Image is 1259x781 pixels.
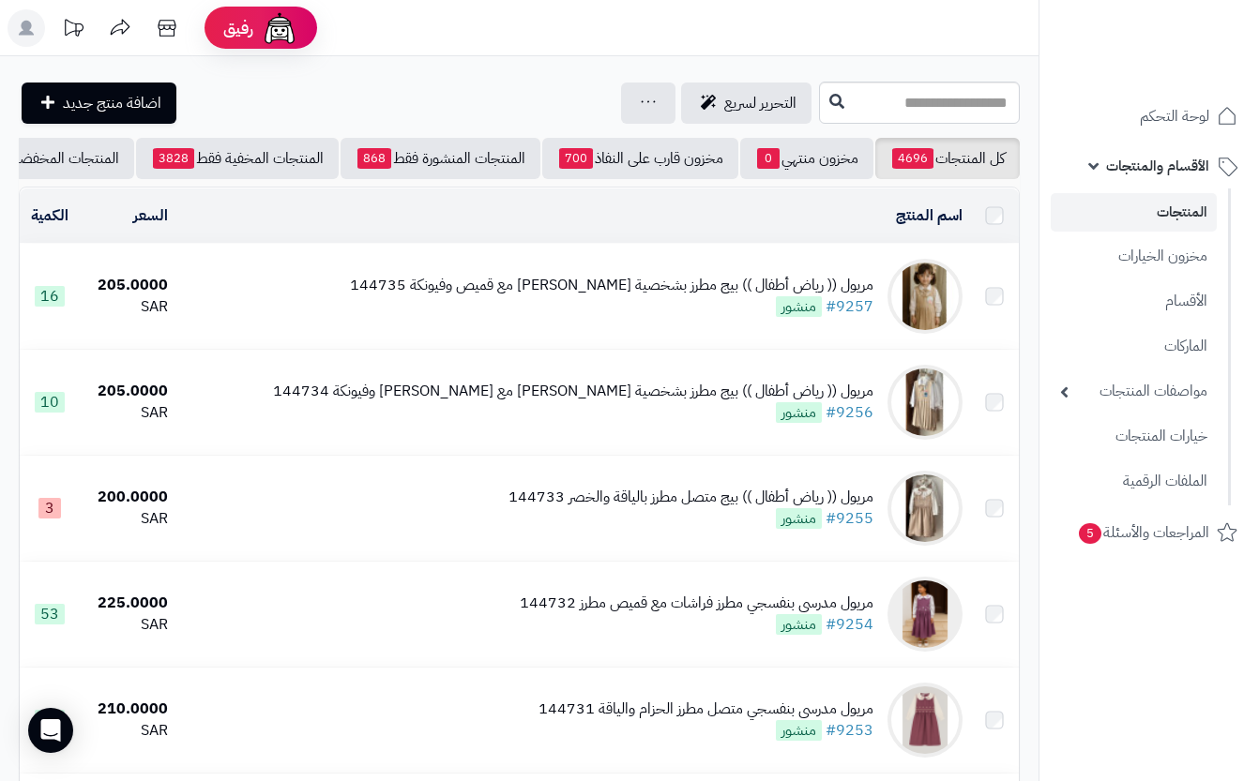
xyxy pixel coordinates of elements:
a: اسم المنتج [896,204,963,227]
a: السعر [133,204,168,227]
span: اضافة منتج جديد [63,92,161,114]
span: الأقسام والمنتجات [1106,153,1209,179]
img: ai-face.png [261,9,298,47]
span: 16 [35,286,65,307]
img: مريول مدرسي بنفسجي متصل مطرز الحزام والياقة 144731 [887,683,963,758]
div: 210.0000 [86,698,168,720]
span: 3 [38,498,61,518]
a: المنتجات [1051,193,1217,232]
a: مخزون قارب على النفاذ700 [542,138,738,179]
div: مريول (( رياض أطفال )) بيج مطرز بشخصية [PERSON_NAME] مع [PERSON_NAME] وفيونكة 144734 [273,381,873,402]
span: 868 [357,148,391,169]
span: رفيق [223,17,253,39]
a: المراجعات والأسئلة5 [1051,510,1248,555]
a: #9257 [826,295,873,318]
span: المراجعات والأسئلة [1077,519,1209,546]
a: مخزون الخيارات [1051,236,1217,277]
div: 205.0000 [86,275,168,296]
div: SAR [86,508,168,530]
span: لوحة التحكم [1140,103,1209,129]
span: منشور [776,614,822,635]
a: الماركات [1051,326,1217,367]
img: مريول (( رياض أطفال )) بيج متصل مطرز بالياقة والخصر 144733 [887,471,963,546]
span: 5 [1078,523,1102,545]
div: مريول (( رياض أطفال )) بيج متصل مطرز بالياقة والخصر 144733 [508,487,873,508]
div: 225.0000 [86,593,168,614]
span: 3828 [153,148,194,169]
a: #9253 [826,719,873,742]
a: كل المنتجات4696 [875,138,1020,179]
a: التحرير لسريع [681,83,812,124]
a: الكمية [31,204,68,227]
span: منشور [776,720,822,741]
span: منشور [776,402,822,423]
a: #9256 [826,401,873,424]
span: 700 [559,148,593,169]
a: تحديثات المنصة [50,9,97,52]
span: 10 [35,392,65,413]
span: 53 [35,604,65,624]
div: SAR [86,614,168,636]
a: خيارات المنتجات [1051,416,1217,457]
div: SAR [86,402,168,424]
span: 0 [757,148,780,169]
a: #9254 [826,613,873,636]
img: مريول (( رياض أطفال )) بيج مطرز بشخصية سينامورول مع قميص وفيونكة 144735 [887,259,963,334]
span: 4696 [892,148,933,169]
div: SAR [86,296,168,318]
span: منشور [776,296,822,317]
img: مريول مدرسي بنفسجي مطرز فراشات مع قميص مطرز 144732 [887,577,963,652]
img: logo-2.png [1131,33,1241,72]
div: مريول مدرسي بنفسجي متصل مطرز الحزام والياقة 144731 [538,698,873,720]
a: المنتجات المنشورة فقط868 [341,138,540,179]
a: لوحة التحكم [1051,94,1248,139]
a: مخزون منتهي0 [740,138,873,179]
a: مواصفات المنتجات [1051,371,1217,412]
span: التحرير لسريع [724,92,796,114]
div: Open Intercom Messenger [28,708,73,753]
span: منشور [776,508,822,529]
div: مريول (( رياض أطفال )) بيج مطرز بشخصية [PERSON_NAME] مع قميص وفيونكة 144735 [350,275,873,296]
a: اضافة منتج جديد [22,83,176,124]
a: الأقسام [1051,281,1217,322]
a: #9255 [826,507,873,530]
div: مريول مدرسي بنفسجي مطرز فراشات مع قميص مطرز 144732 [520,593,873,614]
a: الملفات الرقمية [1051,461,1217,502]
div: 205.0000 [86,381,168,402]
div: SAR [86,720,168,742]
img: مريول (( رياض أطفال )) بيج مطرز بشخصية ستيتش مع قميص وفيونكة 144734 [887,365,963,440]
a: المنتجات المخفية فقط3828 [136,138,339,179]
div: 200.0000 [86,487,168,508]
